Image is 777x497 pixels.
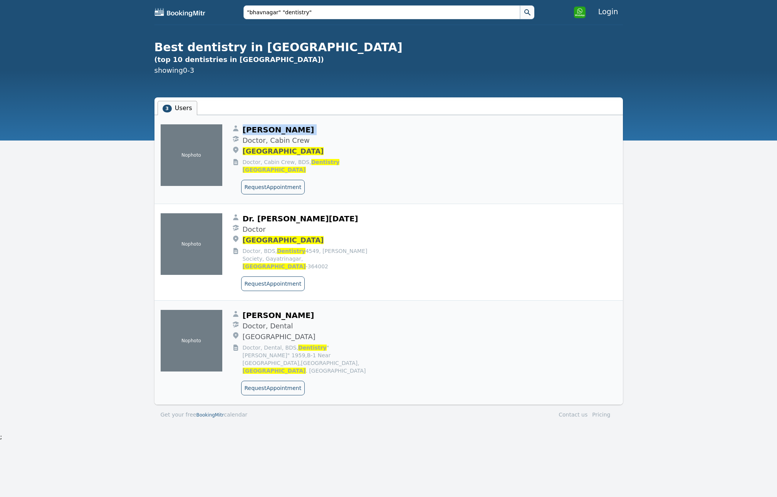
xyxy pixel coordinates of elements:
[161,124,222,186] button: Nophoto
[243,225,266,233] span: Doctor
[277,248,305,254] span: Dentistry
[161,213,222,275] button: Nophoto
[311,159,340,165] span: Dentistry
[243,125,314,134] span: [PERSON_NAME]
[163,105,172,112] span: 3
[243,147,324,155] span: [GEOGRAPHIC_DATA]
[243,333,315,341] span: [GEOGRAPHIC_DATA]
[306,263,329,269] span: -364002
[243,248,277,254] span: Doctor, BDS,
[243,322,293,330] span: Doctor, Dental
[243,311,314,320] span: [PERSON_NAME]
[243,263,306,269] span: [GEOGRAPHIC_DATA]
[241,180,305,194] button: RequestAppointment
[592,412,610,418] a: Pricing
[154,40,623,54] h1: Best dentistry in [GEOGRAPHIC_DATA]
[161,241,222,247] p: No photo
[241,276,305,291] button: RequestAppointment
[594,4,623,19] a: Login
[243,214,358,223] span: Dr. [PERSON_NAME][DATE]
[161,152,222,158] p: No photo
[158,101,197,115] li: Users
[154,55,324,64] span: (top 10 dentistries in [GEOGRAPHIC_DATA])
[243,236,324,244] span: [GEOGRAPHIC_DATA]
[154,65,195,76] span: showing 0-3
[243,5,520,19] input: Search
[243,167,306,173] span: [GEOGRAPHIC_DATA]
[161,338,222,344] p: No photo
[559,412,587,418] a: Contact us
[243,136,310,144] span: Doctor, Cabin Crew
[161,411,248,418] a: Get your freeBookingMitrcalendar
[161,310,222,371] button: Nophoto
[298,345,327,351] span: Dentistry
[241,381,305,395] button: RequestAppointment
[306,368,366,374] span: . [GEOGRAPHIC_DATA]
[196,412,224,418] span: BookingMitr
[243,345,299,351] span: Doctor, Dental, BDS,
[243,345,359,366] span: "[PERSON_NAME]" 1959,B-1 Near [GEOGRAPHIC_DATA],[GEOGRAPHIC_DATA],
[243,159,311,165] span: Doctor, Cabin Crew, BDS,
[154,8,206,17] img: BookingMitr
[243,368,306,374] span: [GEOGRAPHIC_DATA]
[574,6,586,18] img: Click to open WhatsApp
